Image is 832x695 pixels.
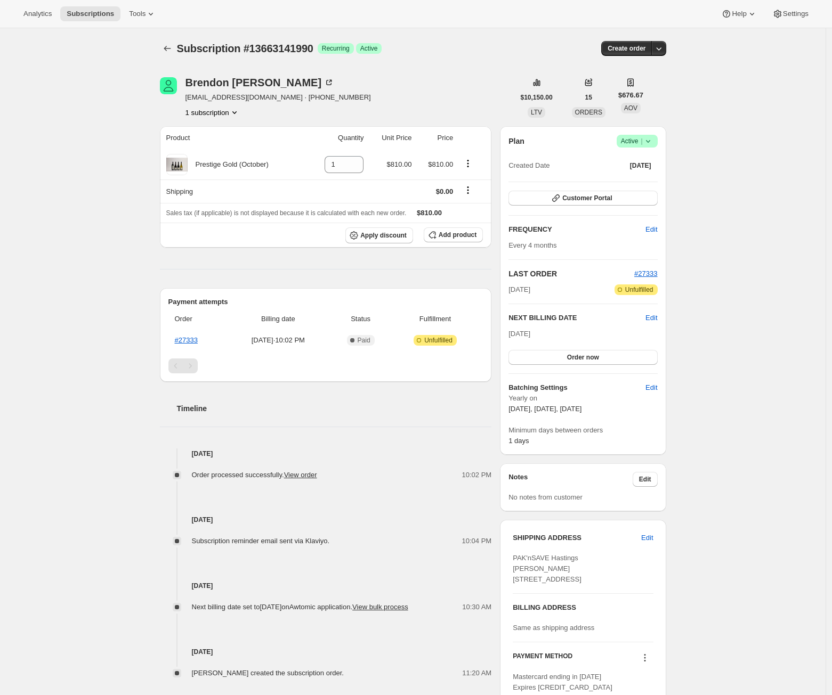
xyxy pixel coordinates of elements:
[641,137,642,145] span: |
[618,90,643,101] span: $676.67
[508,268,634,279] h2: LAST ORDER
[367,126,415,150] th: Unit Price
[160,41,175,56] button: Subscriptions
[462,668,491,678] span: 11:20 AM
[322,44,350,53] span: Recurring
[608,44,645,53] span: Create order
[160,514,492,525] h4: [DATE]
[462,536,492,546] span: 10:04 PM
[229,314,327,324] span: Billing date
[60,6,120,21] button: Subscriptions
[625,285,653,294] span: Unfulfilled
[334,314,387,324] span: Status
[177,43,313,54] span: Subscription #13663141990
[513,624,594,632] span: Same as shipping address
[513,602,653,613] h3: BILLING ADDRESS
[192,669,344,677] span: [PERSON_NAME] created the subscription order.
[508,224,645,235] h2: FREQUENCY
[459,184,476,196] button: Shipping actions
[160,647,492,657] h4: [DATE]
[766,6,815,21] button: Settings
[635,529,659,546] button: Edit
[508,393,657,404] span: Yearly on
[633,472,658,487] button: Edit
[508,191,657,206] button: Customer Portal
[531,109,542,116] span: LTV
[166,209,407,217] span: Sales tax (if applicable) is not displayed because it is calculated with each new order.
[415,126,457,150] th: Price
[17,6,58,21] button: Analytics
[185,77,335,88] div: Brendon [PERSON_NAME]
[508,425,657,436] span: Minimum days between orders
[601,41,652,56] button: Create order
[508,405,581,413] span: [DATE], [DATE], [DATE]
[192,471,317,479] span: Order processed successfully.
[508,136,524,146] h2: Plan
[508,350,657,365] button: Order now
[177,403,492,414] h2: Timeline
[160,126,308,150] th: Product
[634,269,657,277] a: #27333
[562,194,612,202] span: Customer Portal
[308,126,367,150] th: Quantity
[621,136,653,146] span: Active
[639,379,664,396] button: Edit
[168,297,483,307] h2: Payment attempts
[192,603,408,611] span: Next billing date set to [DATE] on Awtomic application .
[23,10,52,18] span: Analytics
[160,448,492,459] h4: [DATE]
[645,313,657,323] button: Edit
[732,10,746,18] span: Help
[459,158,476,169] button: Product actions
[192,537,330,545] span: Subscription reminder email sent via Klaviyo.
[508,382,645,393] h6: Batching Settings
[168,358,483,373] nav: Pagination
[508,241,556,249] span: Every 4 months
[129,10,146,18] span: Tools
[123,6,163,21] button: Tools
[462,602,491,612] span: 10:30 AM
[783,10,809,18] span: Settings
[394,314,476,324] span: Fulfillment
[508,160,550,171] span: Created Date
[160,77,177,94] span: Brendon Smith
[639,221,664,238] button: Edit
[508,313,645,323] h2: NEXT BILLING DATE
[360,44,378,53] span: Active
[575,109,602,116] span: ORDERS
[634,268,657,279] button: #27333
[424,227,483,242] button: Add product
[508,472,633,487] h3: Notes
[567,353,599,362] span: Order now
[513,673,612,691] span: Mastercard ending in [DATE] Expires [CREDIT_CARD_DATA]
[508,284,530,295] span: [DATE]
[513,533,641,543] h3: SHIPPING ADDRESS
[508,493,583,501] span: No notes from customer
[585,93,592,102] span: 15
[641,533,653,543] span: Edit
[513,652,572,666] h3: PAYMENT METHOD
[513,554,581,583] span: PAK'nSAVE Hastings [PERSON_NAME] [STREET_ADDRESS]
[185,107,240,118] button: Product actions
[345,227,413,243] button: Apply discount
[352,603,408,611] button: View bulk process
[387,160,412,168] span: $810.00
[630,161,651,170] span: [DATE]
[436,187,454,195] span: $0.00
[579,90,599,105] button: 15
[462,470,492,480] span: 10:02 PM
[428,160,453,168] span: $810.00
[514,90,559,105] button: $10,150.00
[715,6,763,21] button: Help
[160,580,492,591] h4: [DATE]
[284,471,317,479] a: View order
[645,224,657,235] span: Edit
[521,93,553,102] span: $10,150.00
[508,437,529,445] span: 1 days
[424,336,453,345] span: Unfulfilled
[175,336,198,344] a: #27333
[645,382,657,393] span: Edit
[188,159,269,170] div: Prestige Gold (October)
